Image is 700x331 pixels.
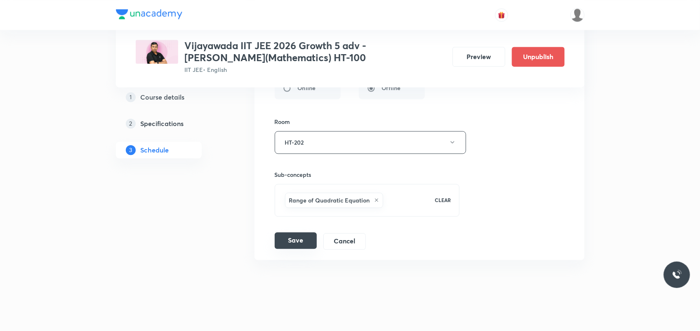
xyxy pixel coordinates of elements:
p: 3 [126,145,136,155]
h6: Range of Quadratic Equation [289,196,370,205]
button: Cancel [323,233,366,250]
img: ttu [672,270,682,280]
button: HT-202 [275,131,466,154]
p: CLEAR [435,196,451,204]
a: 2Specifications [116,115,228,132]
button: avatar [495,8,508,21]
h6: Room [275,117,290,126]
h5: Course details [141,92,185,102]
h5: Specifications [141,119,184,129]
h3: Vijayawada IIT JEE 2026 Growth 5 adv -[PERSON_NAME](Mathematics) HT-100 [185,40,446,64]
button: Unpublish [512,47,565,67]
button: Save [275,232,317,249]
img: avatar [498,11,505,19]
img: BCF94D70-199A-450A-9340-D65835995490_plus.png [136,40,178,64]
img: Company Logo [116,9,182,19]
p: 2 [126,119,136,129]
a: 1Course details [116,89,228,105]
h6: Sub-concepts [275,170,460,179]
img: S Naga kusuma Alekhya [570,8,585,22]
h5: Schedule [141,145,169,155]
p: 1 [126,92,136,102]
a: Company Logo [116,9,182,21]
p: IIT JEE • English [185,65,446,74]
button: Preview [453,47,505,67]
